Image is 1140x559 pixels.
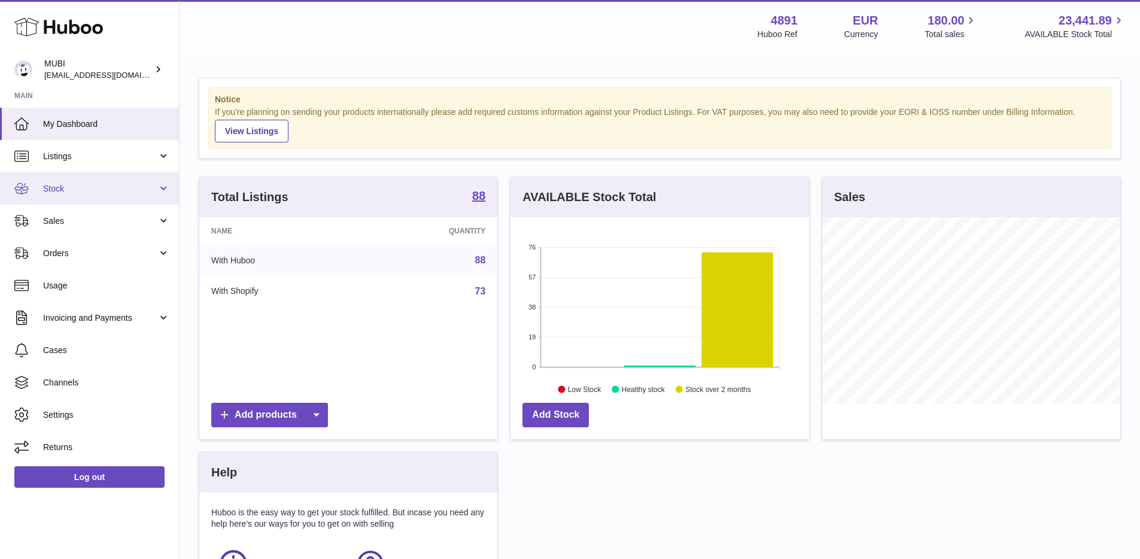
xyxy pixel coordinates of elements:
span: [EMAIL_ADDRESS][DOMAIN_NAME] [44,70,176,80]
span: Cases [43,345,170,356]
strong: Notice [215,94,1105,105]
strong: EUR [853,13,878,29]
td: With Huboo [199,245,360,276]
a: 88 [475,255,486,265]
span: AVAILABLE Stock Total [1025,29,1126,40]
a: 180.00 Total sales [925,13,978,40]
span: Usage [43,280,170,291]
div: MUBI [44,58,152,81]
h3: Sales [834,189,865,205]
th: Quantity [360,217,498,245]
span: 180.00 [928,13,964,29]
text: Low Stock [568,385,601,393]
text: 19 [529,333,536,341]
span: Returns [43,442,170,453]
div: Huboo Ref [758,29,798,40]
text: 57 [529,274,536,281]
span: Invoicing and Payments [43,312,157,324]
p: Huboo is the easy way to get your stock fulfilled. But incase you need any help here's our ways f... [211,507,485,530]
span: Stock [43,183,157,195]
span: Total sales [925,29,978,40]
text: 76 [529,244,536,251]
div: If you're planning on sending your products internationally please add required customs informati... [215,107,1105,142]
strong: 88 [472,190,485,202]
text: Stock over 2 months [686,385,751,393]
a: 23,441.89 AVAILABLE Stock Total [1025,13,1126,40]
span: Settings [43,409,170,421]
text: 0 [533,363,536,370]
img: shop@mubi.com [14,60,32,78]
span: 23,441.89 [1059,13,1112,29]
span: My Dashboard [43,119,170,130]
a: Add Stock [522,403,589,427]
span: Listings [43,151,157,162]
a: 88 [472,190,485,204]
td: With Shopify [199,276,360,307]
a: View Listings [215,120,288,142]
a: Log out [14,466,165,488]
strong: 4891 [771,13,798,29]
a: 73 [475,286,486,296]
div: Currency [844,29,878,40]
span: Channels [43,377,170,388]
span: Orders [43,248,157,259]
text: Healthy stock [622,385,665,393]
h3: AVAILABLE Stock Total [522,189,656,205]
span: Sales [43,215,157,227]
h3: Help [211,464,237,481]
a: Add products [211,403,328,427]
text: 38 [529,303,536,311]
th: Name [199,217,360,245]
h3: Total Listings [211,189,288,205]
